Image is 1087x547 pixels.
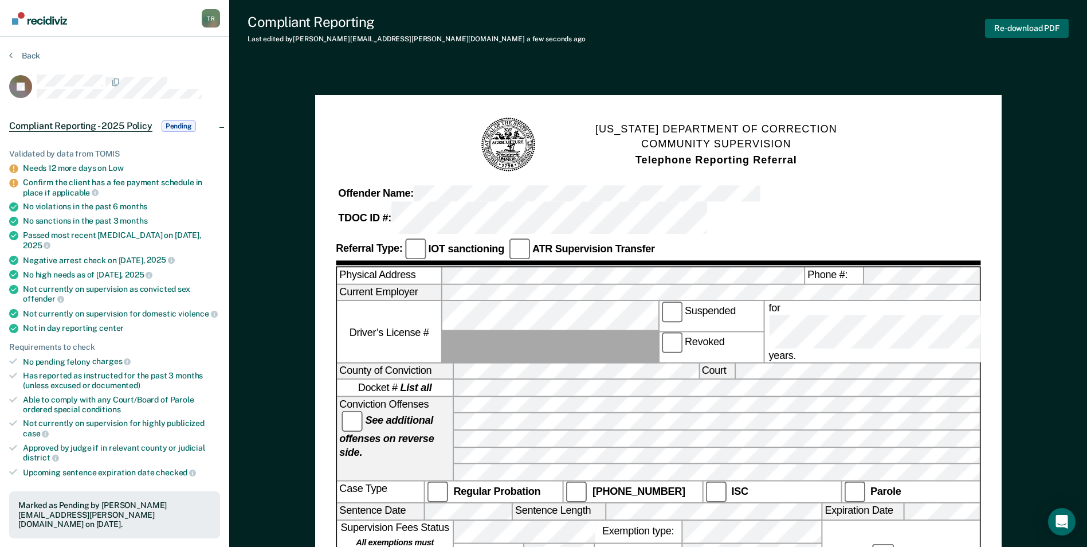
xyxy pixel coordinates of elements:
div: Open Intercom Messenger [1048,508,1076,536]
span: violence [178,309,218,318]
strong: Telephone Reporting Referral [635,154,796,166]
div: Requirements to check [9,342,220,352]
label: Suspended [659,302,763,331]
div: No sanctions in the past 3 [23,216,220,226]
strong: Referral Type: [336,243,402,255]
div: Needs 12 more days on Low [23,163,220,173]
span: 2025 [23,241,50,250]
span: district [23,453,59,462]
div: Upcoming sentence expiration date [23,467,220,478]
label: Sentence Date [337,503,423,519]
strong: ATR Supervision Transfer [532,243,655,255]
div: Not in day reporting [23,323,220,333]
div: Marked as Pending by [PERSON_NAME][EMAIL_ADDRESS][PERSON_NAME][DOMAIN_NAME] on [DATE]. [18,501,211,529]
input: Regular Probation [427,481,448,502]
label: County of Conviction [337,363,453,378]
div: Case Type [337,481,423,502]
strong: Offender Name: [338,188,414,200]
input: Suspended [661,302,682,322]
label: Revoked [659,333,763,362]
label: Court [699,363,734,378]
span: conditions [82,405,121,414]
div: Confirm the client has a fee payment schedule in place if applicable [23,178,220,197]
span: case [23,429,49,438]
span: months [120,202,147,211]
div: No high needs as of [DATE], [23,269,220,280]
span: checked [156,468,196,477]
strong: TDOC ID #: [338,212,391,224]
div: Conviction Offenses [337,397,453,480]
label: Current Employer [337,285,441,300]
span: 2025 [147,255,174,264]
div: Able to comply with any Court/Board of Parole ordered special [23,395,220,415]
span: center [99,323,124,333]
strong: Parole [870,485,901,497]
strong: ISC [731,485,748,497]
strong: [PHONE_NUMBER] [592,485,685,497]
label: Phone #: [805,268,863,283]
span: offender [23,294,64,303]
label: Expiration Date [822,503,903,519]
span: documented) [92,381,140,390]
strong: Regular Probation [453,485,540,497]
div: Not currently on supervision as convicted sex [23,284,220,304]
span: 2025 [125,270,152,279]
input: [PHONE_NUMBER] [566,481,587,502]
div: Last edited by [PERSON_NAME][EMAIL_ADDRESS][PERSON_NAME][DOMAIN_NAME] [248,35,586,43]
div: Approved by judge if in relevant county or judicial [23,443,220,463]
button: Back [9,50,40,61]
div: Not currently on supervision for highly publicized [23,419,220,438]
img: Recidiviz [12,12,67,25]
input: for years. [768,315,1084,348]
div: Has reported as instructed for the past 3 months (unless excused or [23,371,220,390]
div: No pending felony [23,357,220,367]
strong: See additional offenses on reverse side. [339,415,434,458]
button: Profile dropdown button [202,9,220,28]
input: Parole [844,481,865,502]
span: charges [92,357,131,366]
div: Validated by data from TOMIS [9,149,220,159]
label: Driver’s License # [337,302,441,362]
span: Compliant Reporting - 2025 Policy [9,120,152,132]
span: Docket # [358,381,431,394]
div: Passed most recent [MEDICAL_DATA] on [DATE], [23,230,220,250]
div: No violations in the past 6 [23,202,220,212]
div: Compliant Reporting [248,14,586,30]
label: Exemption type: [595,520,681,542]
label: for years. [766,302,1086,362]
label: Sentence Length [513,503,605,519]
span: a few seconds ago [527,35,586,43]
div: Negative arrest check on [DATE], [23,255,220,265]
div: Not currently on supervision for domestic [23,308,220,319]
span: Pending [162,120,196,132]
img: TN Seal [480,116,537,174]
strong: IOT sanctioning [428,243,504,255]
input: ATR Supervision Transfer [509,239,529,260]
label: Physical Address [337,268,441,283]
strong: List all [400,382,431,393]
input: IOT sanctioning [405,239,425,260]
h1: [US_STATE] DEPARTMENT OF CORRECTION COMMUNITY SUPERVISION [595,122,837,169]
div: T R [202,9,220,28]
button: Re-download PDF [985,19,1069,38]
span: months [120,216,147,225]
input: See additional offenses on reverse side. [342,411,362,431]
input: Revoked [661,333,682,353]
input: ISC [705,481,725,502]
